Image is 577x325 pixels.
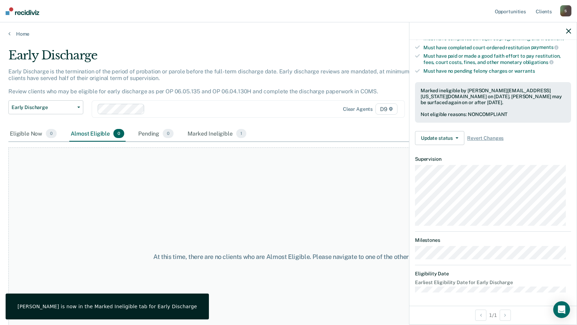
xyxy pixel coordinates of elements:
span: 0 [46,129,57,138]
dt: Eligibility Date [415,271,571,277]
button: Next Opportunity [500,310,511,321]
p: Early Discharge is the termination of the period of probation or parole before the full-term disc... [8,68,424,95]
button: Update status [415,131,464,145]
div: Must have paid or made a good faith effort to pay restitution, fees, court costs, fines, and othe... [423,53,571,65]
dt: Supervision [415,156,571,162]
span: 1 [236,129,246,138]
span: D9 [375,103,397,115]
dt: Earliest Eligibility Date for Early Discharge [415,280,571,286]
a: Home [8,31,569,37]
div: Must have completed court-ordered restitution [423,44,571,51]
div: Open Intercom Messenger [553,301,570,318]
span: 0 [163,129,174,138]
span: 0 [113,129,124,138]
div: 1 / 1 [409,306,577,324]
div: Early Discharge [8,48,441,68]
span: obligations [523,59,554,65]
div: At this time, there are no clients who are Almost Eligible. Please navigate to one of the other t... [149,253,429,261]
div: Clear agents [343,106,373,112]
div: Eligible Now [8,126,58,142]
div: Not eligible reasons: NONCOMPLIANT [421,111,565,117]
span: Revert Changes [467,135,504,141]
div: [PERSON_NAME] is now in the Marked Ineligible tab for Early Discharge [17,303,197,310]
img: Recidiviz [6,7,39,15]
div: Almost Eligible [69,126,126,142]
span: treatment [541,36,564,41]
button: Previous Opportunity [475,310,486,321]
span: payments [531,44,559,50]
div: Marked ineligible by [PERSON_NAME][EMAIL_ADDRESS][US_STATE][DOMAIN_NAME] on [DATE]. [PERSON_NAME]... [421,88,565,105]
span: Early Discharge [12,104,75,110]
span: warrants [514,68,535,74]
div: Must have no pending felony charges or [423,68,571,74]
dt: Milestones [415,237,571,243]
div: Marked Ineligible [186,126,248,142]
div: Pending [137,126,175,142]
div: S [560,5,571,16]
